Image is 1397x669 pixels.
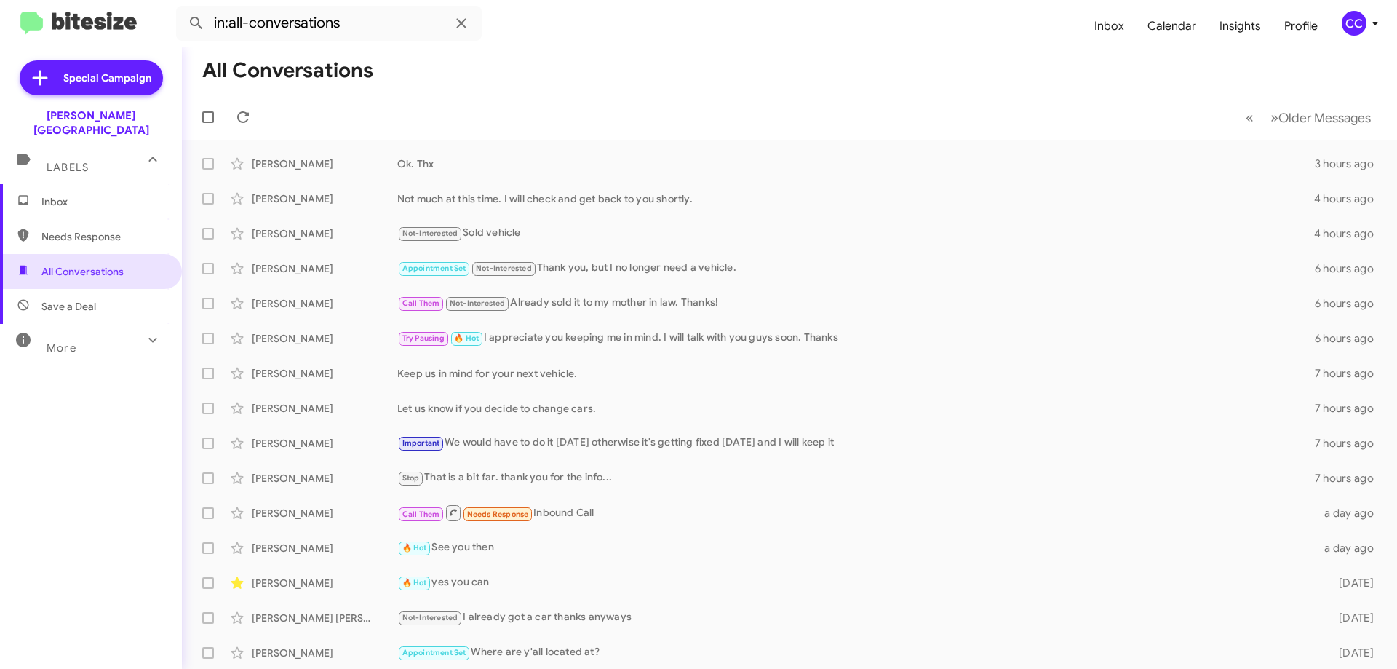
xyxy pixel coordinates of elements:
div: 4 hours ago [1314,191,1385,206]
a: Special Campaign [20,60,163,95]
div: 7 hours ago [1315,436,1385,451]
div: Keep us in mind for your next vehicle. [397,366,1315,381]
div: See you then [397,539,1316,556]
div: CC [1342,11,1366,36]
span: Try Pausing [402,333,445,343]
a: Inbox [1083,5,1136,47]
div: 7 hours ago [1315,366,1385,381]
button: Previous [1237,103,1262,132]
nav: Page navigation example [1238,103,1380,132]
div: That is a bit far. thank you for the info... [397,470,1315,486]
div: I already got a car thanks anyways [397,609,1316,626]
span: Needs Response [467,510,529,519]
a: Insights [1208,5,1273,47]
input: Search [176,6,482,41]
div: [DATE] [1316,576,1385,590]
div: [PERSON_NAME] [252,471,397,486]
button: CC [1329,11,1381,36]
span: Stop [402,473,420,483]
div: [PERSON_NAME] [252,436,397,451]
div: Let us know if you decide to change cars. [397,401,1315,416]
div: [PERSON_NAME] [252,646,397,660]
div: a day ago [1316,541,1385,555]
span: Special Campaign [63,71,151,85]
div: 6 hours ago [1315,261,1385,276]
span: » [1270,108,1278,127]
div: Already sold it to my mother in law. Thanks! [397,295,1315,312]
div: 6 hours ago [1315,296,1385,311]
a: Profile [1273,5,1329,47]
span: Call Them [402,298,440,308]
div: [PERSON_NAME] [252,157,397,171]
div: We would have to do it [DATE] otherwise it's getting fixed [DATE] and I will keep it [397,435,1315,451]
span: Appointment Set [402,648,466,657]
div: 7 hours ago [1315,471,1385,486]
span: 🔥 Hot [454,333,479,343]
span: Inbox [41,194,165,209]
div: [PERSON_NAME] [252,331,397,346]
div: [PERSON_NAME] [252,506,397,520]
span: Not-Interested [402,613,458,622]
div: I appreciate you keeping me in mind. I will talk with you guys soon. Thanks [397,330,1315,347]
span: All Conversations [41,264,124,279]
span: « [1246,108,1254,127]
div: Thank you, but I no longer need a vehicle. [397,260,1315,277]
span: Needs Response [41,229,165,244]
div: [DATE] [1316,646,1385,660]
span: 🔥 Hot [402,543,427,553]
span: Labels [47,161,89,174]
div: Not much at this time. I will check and get back to you shortly. [397,191,1314,206]
div: a day ago [1316,506,1385,520]
h1: All Conversations [202,59,373,82]
div: 7 hours ago [1315,401,1385,416]
div: [PERSON_NAME] [252,191,397,206]
span: Older Messages [1278,110,1371,126]
span: Not-Interested [476,264,532,273]
button: Next [1262,103,1380,132]
div: [PERSON_NAME] [PERSON_NAME] [252,611,397,625]
div: 6 hours ago [1315,331,1385,346]
span: Not-Interested [402,229,458,238]
div: yes you can [397,574,1316,591]
a: Calendar [1136,5,1208,47]
div: Inbound Call [397,504,1316,522]
span: Call Them [402,510,440,519]
span: More [47,341,76,355]
div: 4 hours ago [1314,226,1385,241]
div: 3 hours ago [1315,157,1385,171]
span: Save a Deal [41,299,96,314]
div: Where are y'all located at? [397,644,1316,661]
span: Important [402,438,440,448]
div: [PERSON_NAME] [252,261,397,276]
div: [PERSON_NAME] [252,366,397,381]
span: 🔥 Hot [402,578,427,587]
span: Not-Interested [450,298,506,308]
div: Ok. Thx [397,157,1315,171]
span: Appointment Set [402,264,466,273]
div: [DATE] [1316,611,1385,625]
div: [PERSON_NAME] [252,296,397,311]
div: [PERSON_NAME] [252,226,397,241]
div: [PERSON_NAME] [252,576,397,590]
div: [PERSON_NAME] [252,401,397,416]
div: Sold vehicle [397,225,1314,242]
div: [PERSON_NAME] [252,541,397,555]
